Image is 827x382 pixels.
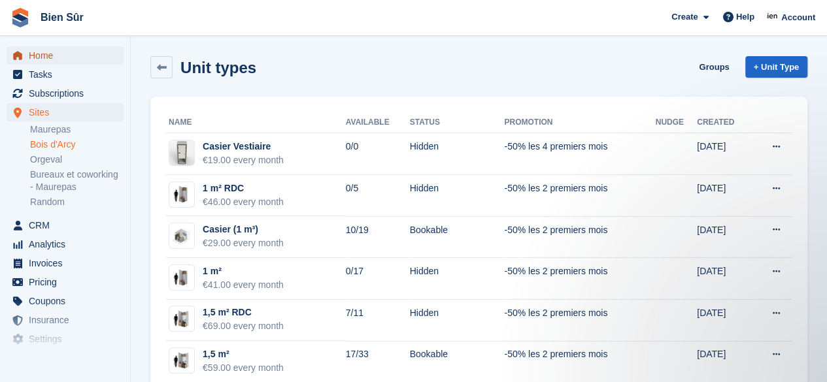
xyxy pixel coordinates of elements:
[29,311,107,329] span: Insurance
[169,140,194,165] img: locker%20petit%20casier.png
[180,59,256,76] h2: Unit types
[410,112,505,133] th: Status
[694,56,734,78] a: Groups
[169,268,194,287] img: 10-sqft-unit.jpg
[7,84,124,103] a: menu
[504,175,655,217] td: -50% les 2 premiers mois
[203,278,284,292] div: €41.00 every month
[346,258,410,300] td: 0/17
[410,216,505,258] td: Bookable
[346,216,410,258] td: 10/19
[410,300,505,342] td: Hidden
[169,310,194,328] img: box-1,5m2.jpg
[29,216,107,234] span: CRM
[203,319,284,333] div: €69.00 every month
[29,254,107,272] span: Invoices
[781,11,815,24] span: Account
[29,273,107,291] span: Pricing
[697,112,752,133] th: Created
[29,65,107,84] span: Tasks
[30,123,124,136] a: Maurepas
[671,10,698,24] span: Create
[504,112,655,133] th: Promotion
[745,56,807,78] a: + Unit Type
[697,258,752,300] td: [DATE]
[7,103,124,121] a: menu
[697,300,752,342] td: [DATE]
[697,133,752,175] td: [DATE]
[203,153,284,167] div: €19.00 every month
[29,84,107,103] span: Subscriptions
[35,7,89,28] a: Bien Sûr
[203,347,284,361] div: 1,5 m²
[203,195,284,209] div: €46.00 every month
[766,10,779,24] img: Asmaa Habri
[203,140,284,153] div: Casier Vestiaire
[29,235,107,253] span: Analytics
[346,112,410,133] th: Available
[7,65,124,84] a: menu
[7,311,124,329] a: menu
[7,235,124,253] a: menu
[169,351,194,370] img: 15-sqft-unit.jpg
[504,216,655,258] td: -50% les 2 premiers mois
[203,182,284,195] div: 1 m² RDC
[7,330,124,348] a: menu
[29,292,107,310] span: Coupons
[30,153,124,166] a: Orgeval
[410,175,505,217] td: Hidden
[203,236,284,250] div: €29.00 every month
[7,254,124,272] a: menu
[203,306,284,319] div: 1,5 m² RDC
[736,10,754,24] span: Help
[504,133,655,175] td: -50% les 4 premiers mois
[166,112,346,133] th: Name
[169,185,194,204] img: box-1m2.jpg
[7,273,124,291] a: menu
[7,292,124,310] a: menu
[169,223,194,248] img: locker%201m3.jpg
[504,258,655,300] td: -50% les 2 premiers mois
[10,8,30,27] img: stora-icon-8386f47178a22dfd0bd8f6a31ec36ba5ce8667c1dd55bd0f319d3a0aa187defe.svg
[203,223,284,236] div: Casier (1 m³)
[656,112,697,133] th: Nudge
[697,175,752,217] td: [DATE]
[30,196,124,208] a: Random
[504,300,655,342] td: -50% les 2 premiers mois
[410,133,505,175] td: Hidden
[29,103,107,121] span: Sites
[203,264,284,278] div: 1 m²
[697,216,752,258] td: [DATE]
[29,46,107,65] span: Home
[7,46,124,65] a: menu
[30,138,124,151] a: Bois d'Arcy
[29,349,107,367] span: Capital
[7,216,124,234] a: menu
[29,330,107,348] span: Settings
[7,349,124,367] a: menu
[30,168,124,193] a: Bureaux et coworking - Maurepas
[203,361,284,375] div: €59.00 every month
[410,258,505,300] td: Hidden
[346,175,410,217] td: 0/5
[346,133,410,175] td: 0/0
[346,300,410,342] td: 7/11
